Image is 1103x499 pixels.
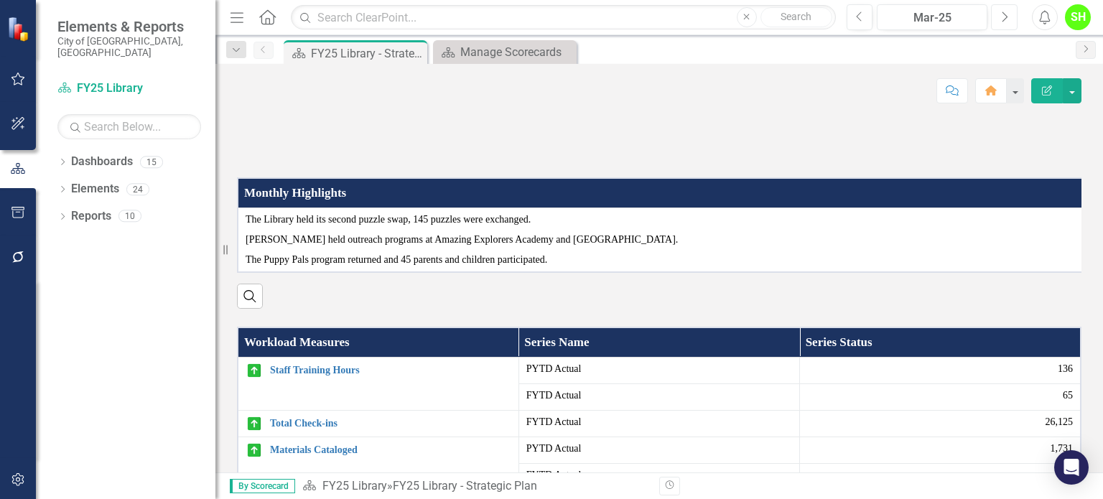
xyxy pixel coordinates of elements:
div: FY25 Library - Strategic Plan [393,479,537,493]
a: Reports [71,208,111,225]
span: 65 [1063,388,1073,403]
div: 24 [126,183,149,195]
button: Search [760,7,832,27]
span: FYTD Actual [526,468,792,482]
a: Total Check-ins [270,418,511,429]
div: FY25 Library - Strategic Plan [311,45,424,62]
a: FY25 Library [322,479,387,493]
img: On Target [246,442,263,459]
a: Manage Scorecards [437,43,573,61]
p: [PERSON_NAME] held outreach programs at Amazing Explorers Academy and [GEOGRAPHIC_DATA]. [246,230,1077,250]
div: » [302,478,648,495]
span: FYTD Actual [526,388,792,403]
button: SH [1065,4,1091,30]
a: FY25 Library [57,80,201,97]
input: Search ClearPoint... [291,5,835,30]
img: On Target [246,415,263,432]
td: Double-Click to Edit [238,208,1085,273]
a: Staff Training Hours [270,365,511,376]
span: PYTD Actual [526,362,792,376]
button: Mar-25 [877,4,987,30]
span: 26,125 [1046,415,1074,429]
a: Elements [71,181,119,197]
span: By Scorecard [230,479,295,493]
div: Manage Scorecards [460,43,573,61]
td: Double-Click to Edit Right Click for Context Menu [238,357,518,410]
input: Search Below... [57,114,201,139]
a: Materials Cataloged [270,444,511,455]
span: PYTD Actual [526,442,792,456]
img: ClearPoint Strategy [7,17,32,42]
div: Open Intercom Messenger [1054,450,1089,485]
div: 10 [118,210,141,223]
span: Search [781,11,811,22]
div: 15 [140,156,163,168]
img: On Target [246,362,263,379]
span: FYTD Actual [526,415,792,429]
span: 1,731 [1051,442,1074,456]
td: Double-Click to Edit Right Click for Context Menu [238,410,518,437]
a: Dashboards [71,154,133,170]
span: 136 [1058,362,1073,376]
small: City of [GEOGRAPHIC_DATA], [GEOGRAPHIC_DATA] [57,35,201,59]
div: Mar-25 [882,9,982,27]
span: Elements & Reports [57,18,201,35]
p: The Library held its second puzzle swap, 145 puzzles were exchanged. [246,213,1077,230]
p: The Puppy Pals program returned and 45 parents and children participated. [246,250,1077,267]
td: Double-Click to Edit Right Click for Context Menu [238,437,518,490]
